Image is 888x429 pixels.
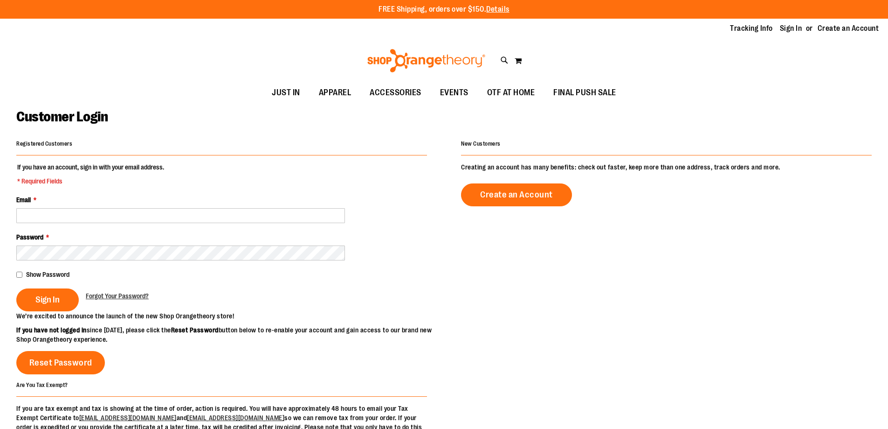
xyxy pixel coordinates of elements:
[553,82,616,103] span: FINAL PUSH SALE
[86,292,149,300] span: Forgot Your Password?
[29,358,92,368] span: Reset Password
[16,162,165,186] legend: If you have an account, sign in with your email address.
[818,23,879,34] a: Create an Account
[16,109,108,125] span: Customer Login
[79,414,177,422] a: [EMAIL_ADDRESS][DOMAIN_NAME]
[16,325,444,344] p: since [DATE], please click the button below to re-enable your account and gain access to our bran...
[171,326,219,334] strong: Reset Password
[26,271,69,278] span: Show Password
[16,326,87,334] strong: If you have not logged in
[730,23,773,34] a: Tracking Info
[379,4,509,15] p: FREE Shipping, orders over $150.
[16,141,72,147] strong: Registered Customers
[480,190,553,200] span: Create an Account
[780,23,802,34] a: Sign In
[461,141,501,147] strong: New Customers
[461,183,572,206] a: Create an Account
[16,381,68,388] strong: Are You Tax Exempt?
[370,82,421,103] span: ACCESSORIES
[16,311,444,321] p: We’re excited to announce the launch of the new Shop Orangetheory store!
[461,162,872,172] p: Creating an account has many benefits: check out faster, keep more than one address, track orders...
[16,196,31,204] span: Email
[16,351,105,374] a: Reset Password
[486,5,509,14] a: Details
[487,82,535,103] span: OTF AT HOME
[86,291,149,301] a: Forgot Your Password?
[272,82,300,103] span: JUST IN
[35,295,60,305] span: Sign In
[440,82,468,103] span: EVENTS
[17,176,164,186] span: * Required Fields
[16,233,43,241] span: Password
[366,49,487,72] img: Shop Orangetheory
[16,288,79,311] button: Sign In
[187,414,284,422] a: [EMAIL_ADDRESS][DOMAIN_NAME]
[319,82,351,103] span: APPAREL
